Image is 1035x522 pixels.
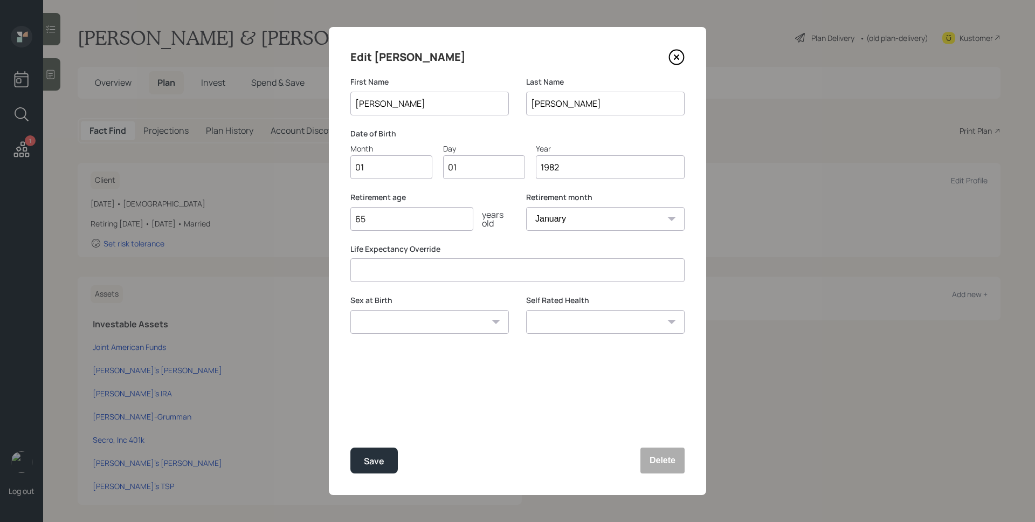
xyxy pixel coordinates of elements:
label: Retirement age [350,192,509,203]
input: Year [536,155,685,179]
button: Delete [640,448,685,473]
h4: Edit [PERSON_NAME] [350,49,466,66]
div: Save [364,454,384,469]
label: First Name [350,77,509,87]
input: Day [443,155,525,179]
div: Day [443,143,525,154]
button: Save [350,448,398,473]
div: years old [473,210,509,228]
label: Life Expectancy Override [350,244,685,255]
div: Year [536,143,685,154]
label: Self Rated Health [526,295,685,306]
label: Last Name [526,77,685,87]
input: Month [350,155,432,179]
label: Retirement month [526,192,685,203]
label: Sex at Birth [350,295,509,306]
label: Date of Birth [350,128,685,139]
div: Month [350,143,432,154]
